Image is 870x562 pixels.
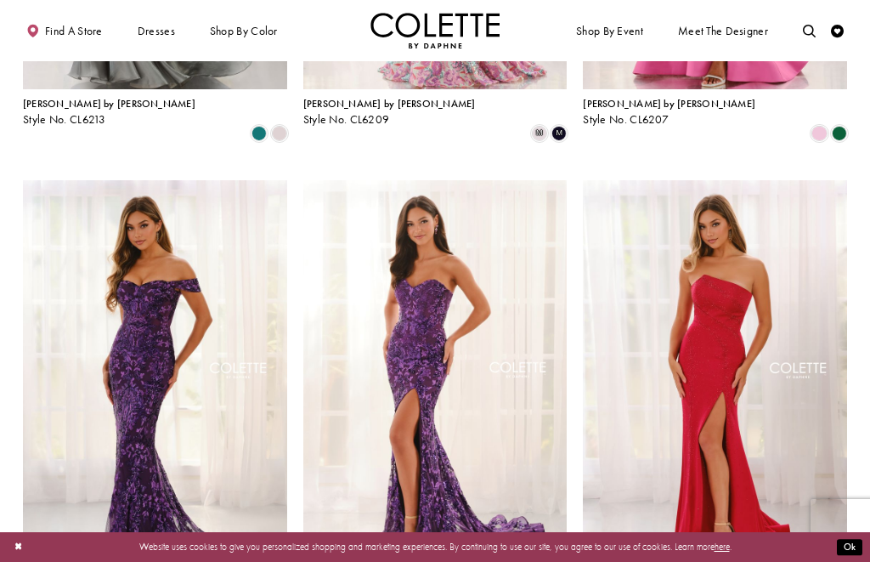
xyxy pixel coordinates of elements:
a: Toggle search [799,13,819,48]
a: Visit Home Page [370,13,500,48]
i: Pink/Multi [532,126,547,141]
span: Shop By Event [573,13,646,48]
a: here [715,541,730,553]
span: Shop by color [206,13,280,48]
div: Colette by Daphne Style No. CL6207 [583,99,755,126]
span: Shop By Event [576,25,643,37]
span: Dresses [138,25,175,37]
span: Style No. CL6209 [303,112,390,127]
i: Hunter Green [832,126,847,141]
a: Find a store [23,13,105,48]
span: [PERSON_NAME] by [PERSON_NAME] [23,97,195,111]
span: Meet the designer [678,25,768,37]
i: Sweetheart Pink [811,126,827,141]
div: Colette by Daphne Style No. CL6213 [23,99,195,126]
p: Website uses cookies to give you personalized shopping and marketing experiences. By continuing t... [93,538,777,555]
span: Find a store [45,25,103,37]
i: Ivy [251,126,267,141]
i: Petal [272,126,287,141]
div: Colette by Daphne Style No. CL6209 [303,99,476,126]
span: Dresses [134,13,178,48]
span: Style No. CL6207 [583,112,669,127]
button: Submit Dialog [837,539,862,555]
img: Colette by Daphne [370,13,500,48]
a: Check Wishlist [828,13,847,48]
i: Midnight/Multi [551,126,567,141]
span: Style No. CL6213 [23,112,106,127]
span: [PERSON_NAME] by [PERSON_NAME] [583,97,755,111]
span: Shop by color [210,25,278,37]
button: Close Dialog [8,536,29,559]
span: [PERSON_NAME] by [PERSON_NAME] [303,97,476,111]
a: Meet the designer [675,13,771,48]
